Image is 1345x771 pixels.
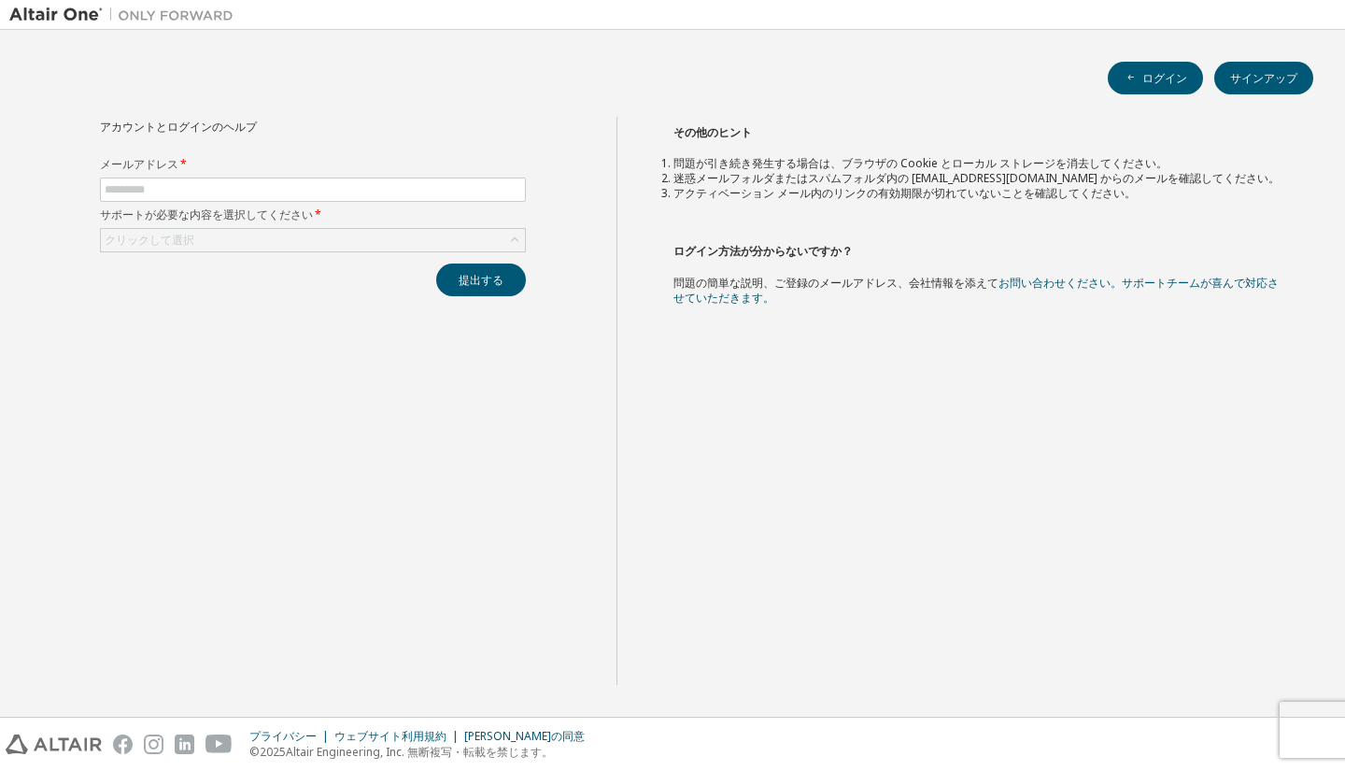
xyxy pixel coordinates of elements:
[101,229,525,251] div: クリックして選択
[100,207,313,222] font: サポートが必要な内容を選択してください
[105,232,194,248] font: クリックして選択
[175,735,194,754] img: linkedin.svg
[464,728,585,744] font: [PERSON_NAME]の同意
[260,744,286,760] font: 2025
[1214,62,1313,94] button: サインアップ
[673,124,752,140] font: その他のヒント
[249,744,260,760] font: ©
[436,264,526,296] button: 提出する
[673,275,1279,306] a: お問い合わせください。サポートチームが喜んで対応させていただきます。
[1108,62,1203,94] button: ログイン
[673,185,1136,201] font: アクティベーション メール内のリンクの有効期限が切れていないことを確認してください。
[100,119,257,135] font: アカウントとログインのヘルプ
[286,744,553,760] font: Altair Engineering, Inc. 無断複写・転載を禁じます。
[334,728,446,744] font: ウェブサイト利用規約
[249,728,317,744] font: プライバシー
[9,6,243,24] img: アルタイルワン
[673,170,1280,186] font: 迷惑メールフォルダまたはスパムフォルダ内の [EMAIL_ADDRESS][DOMAIN_NAME] からのメールを確認してください。
[673,275,998,291] font: 問題の簡単な説明、ご登録のメールアドレス、会社情報を添えて
[459,272,503,288] font: 提出する
[205,735,233,754] img: youtube.svg
[673,155,1168,171] font: 問題が引き続き発生する場合は、ブラウザの Cookie とローカル ストレージを消去してください。
[1142,70,1187,86] font: ログイン
[1230,70,1297,86] font: サインアップ
[144,735,163,754] img: instagram.svg
[6,735,102,754] img: altair_logo.svg
[673,243,853,259] font: ログイン方法が分からないですか？
[113,735,133,754] img: facebook.svg
[100,156,178,172] font: メールアドレス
